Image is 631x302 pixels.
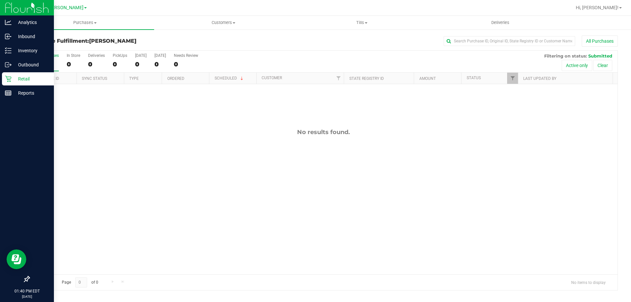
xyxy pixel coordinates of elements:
a: Type [129,76,139,81]
inline-svg: Reports [5,90,12,96]
a: Status [467,76,481,80]
a: State Registry ID [349,76,384,81]
p: Inbound [12,33,51,40]
inline-svg: Inventory [5,47,12,54]
a: Customer [262,76,282,80]
p: Analytics [12,18,51,26]
span: Purchases [16,20,154,26]
div: 0 [88,60,105,68]
p: Inventory [12,47,51,55]
p: Outbound [12,61,51,69]
a: Scheduled [215,76,245,81]
div: Deliveries [88,53,105,58]
h3: Purchase Fulfillment: [29,38,225,44]
div: In Store [67,53,80,58]
button: All Purchases [582,35,618,47]
span: Tills [293,20,431,26]
a: Filter [333,73,344,84]
a: Deliveries [431,16,570,30]
div: [DATE] [154,53,166,58]
inline-svg: Analytics [5,19,12,26]
a: Ordered [167,76,184,81]
span: Filtering on status: [544,53,587,58]
div: 0 [113,60,127,68]
a: Customers [154,16,292,30]
button: Clear [593,60,612,71]
span: Page of 0 [56,277,104,288]
p: Retail [12,75,51,83]
button: Active only [562,60,592,71]
div: 0 [154,60,166,68]
div: 0 [67,60,80,68]
div: 0 [135,60,147,68]
div: 0 [174,60,198,68]
span: Deliveries [482,20,518,26]
span: Customers [154,20,292,26]
a: Sync Status [82,76,107,81]
p: [DATE] [3,294,51,299]
div: PickUps [113,53,127,58]
iframe: Resource center [7,249,26,269]
span: [PERSON_NAME] [47,5,83,11]
input: Search Purchase ID, Original ID, State Registry ID or Customer Name... [444,36,575,46]
div: No results found. [29,128,618,136]
a: Tills [292,16,431,30]
p: 01:40 PM EDT [3,288,51,294]
a: Filter [507,73,518,84]
a: Purchases [16,16,154,30]
p: Reports [12,89,51,97]
span: Hi, [PERSON_NAME]! [576,5,619,10]
inline-svg: Retail [5,76,12,82]
span: Submitted [588,53,612,58]
span: [PERSON_NAME] [89,38,136,44]
div: Needs Review [174,53,198,58]
a: Amount [419,76,436,81]
inline-svg: Outbound [5,61,12,68]
div: [DATE] [135,53,147,58]
a: Last Updated By [523,76,556,81]
inline-svg: Inbound [5,33,12,40]
span: No items to display [566,277,611,287]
